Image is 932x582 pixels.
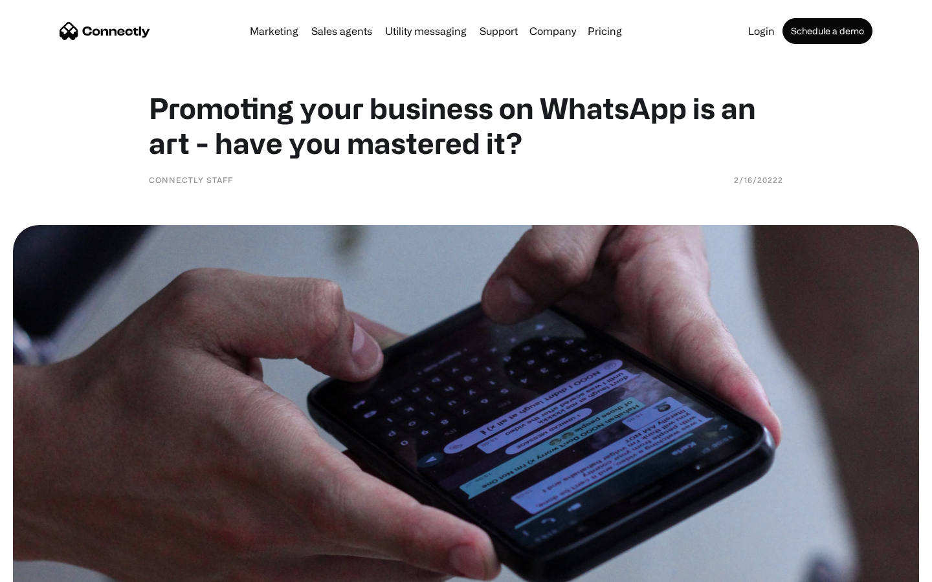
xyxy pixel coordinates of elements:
div: Company [526,22,580,40]
a: Utility messaging [380,26,472,36]
a: Sales agents [306,26,377,36]
a: Marketing [245,26,304,36]
div: Connectly Staff [149,173,233,186]
a: Pricing [582,26,627,36]
a: Login [743,26,780,36]
h1: Promoting your business on WhatsApp is an art - have you mastered it? [149,91,783,160]
div: Company [529,22,576,40]
ul: Language list [26,559,78,577]
a: Schedule a demo [782,18,872,44]
a: Support [474,26,523,36]
a: home [60,21,150,41]
aside: Language selected: English [13,559,78,577]
div: 2/16/20222 [734,173,783,186]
